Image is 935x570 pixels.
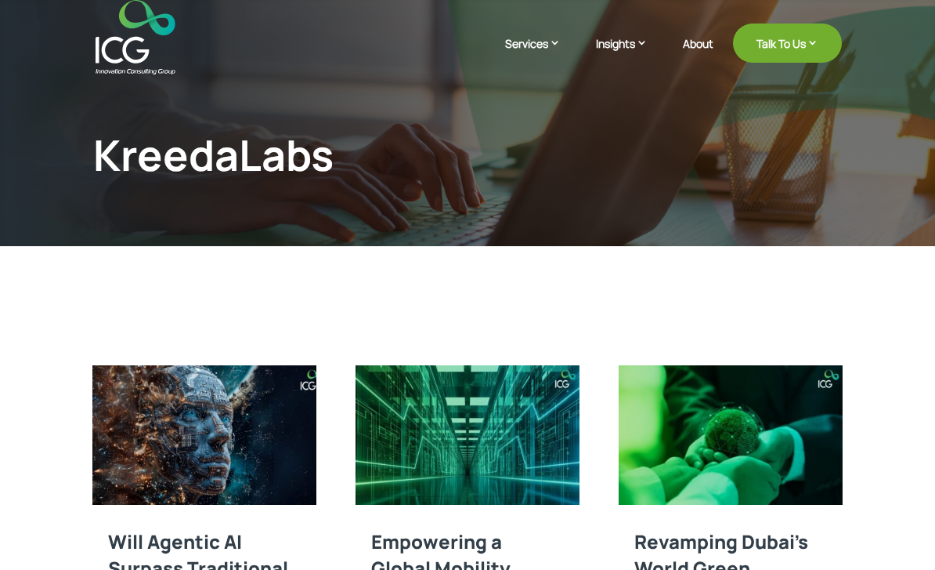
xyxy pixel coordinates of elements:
a: Talk To Us [733,24,842,63]
div: KreedaLabs [93,129,669,180]
a: Insights [596,35,663,74]
span: You may also like [93,300,317,338]
img: Empowering a Global Mobility Technology Leader [356,365,579,505]
a: About [683,38,713,74]
img: Will Agentic AI Surpass Traditional AI [92,365,316,505]
img: Revamping Dubai’s World Green Economy Summit Website [619,365,842,505]
a: Services [505,35,576,74]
